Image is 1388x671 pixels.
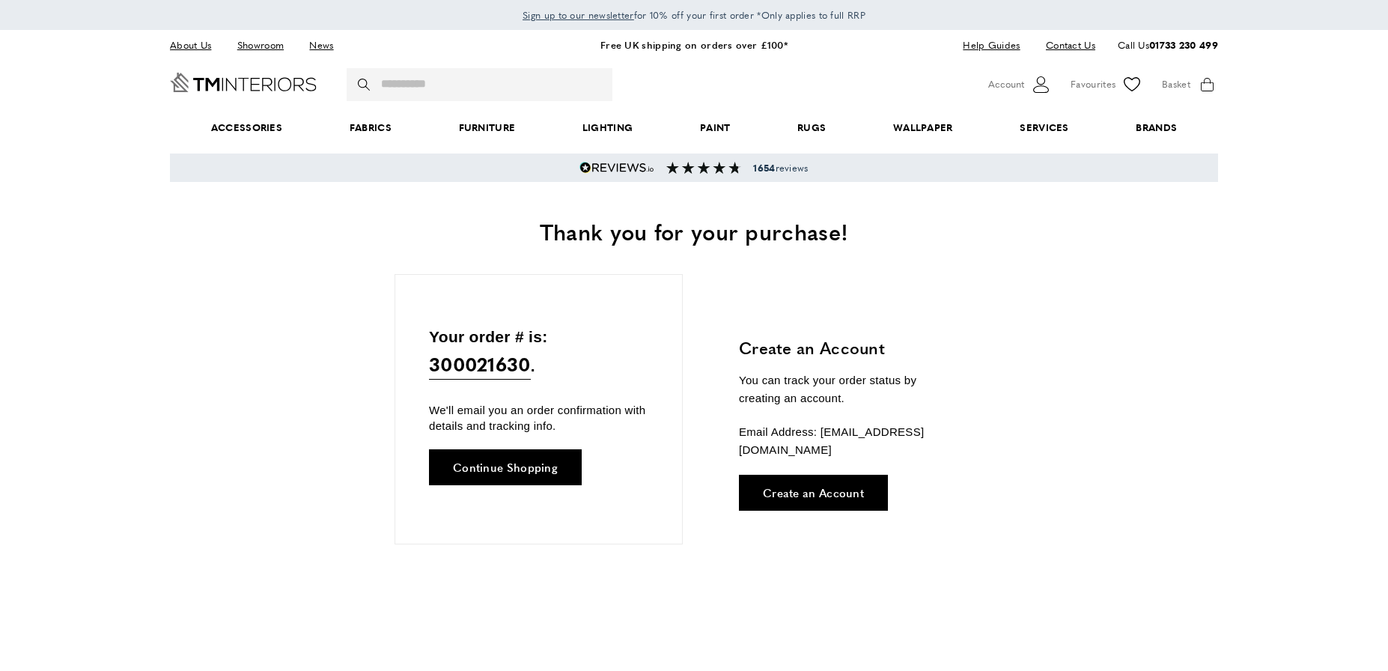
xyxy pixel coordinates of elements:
a: Create an Account [739,475,888,511]
p: Your order # is: . [429,324,648,380]
a: 01733 230 499 [1149,37,1218,52]
span: Account [988,76,1024,92]
a: Brands [1103,105,1211,151]
button: Customer Account [988,73,1052,96]
p: Call Us [1118,37,1218,53]
a: News [298,35,344,55]
a: Fabrics [316,105,425,151]
a: Go to Home page [170,73,317,92]
a: Sign up to our newsletter [523,7,634,22]
strong: 1654 [753,161,775,174]
a: Wallpaper [859,105,986,151]
a: Lighting [549,105,666,151]
span: Thank you for your purchase! [540,215,848,247]
a: About Us [170,35,222,55]
img: Reviews section [666,162,741,174]
span: 300021630 [429,349,531,380]
button: Search [358,68,373,101]
p: Email Address: [EMAIL_ADDRESS][DOMAIN_NAME] [739,423,960,459]
span: Sign up to our newsletter [523,8,634,22]
h3: Create an Account [739,336,960,359]
a: Showroom [226,35,295,55]
span: Accessories [177,105,316,151]
a: Free UK shipping on orders over £100* [600,37,788,52]
p: You can track your order status by creating an account. [739,371,960,407]
span: Create an Account [763,487,864,498]
p: We'll email you an order confirmation with details and tracking info. [429,402,648,434]
span: reviews [753,162,808,174]
span: for 10% off your first order *Only applies to full RRP [523,8,865,22]
a: Help Guides [952,35,1031,55]
a: Contact Us [1035,35,1095,55]
img: Reviews.io 5 stars [579,162,654,174]
span: Continue Shopping [453,461,558,473]
a: Rugs [764,105,859,151]
a: Paint [666,105,764,151]
a: Furniture [425,105,549,151]
span: Favourites [1071,76,1115,92]
a: Favourites [1071,73,1143,96]
a: Services [987,105,1103,151]
a: Continue Shopping [429,449,582,485]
